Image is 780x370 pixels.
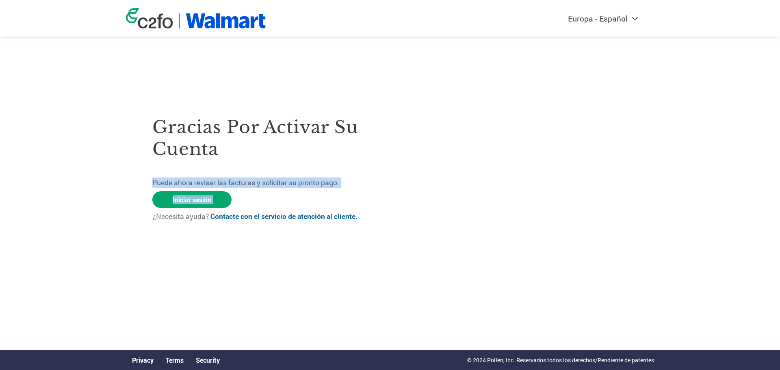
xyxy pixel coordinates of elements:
a: Privacy [132,356,154,364]
a: Security [196,356,220,364]
p: © 2024 Pollen, Inc. Reservados todos los derechos/Pendiente de patentes [467,356,654,364]
img: c2fo logo [126,8,173,28]
p: ¿Necesita ayuda? [152,211,390,222]
a: Iniciar sesión [152,191,232,208]
img: Walmart [186,13,266,28]
p: Puede ahora revisar las facturas y solicitar su pronto pago. [152,177,390,188]
h3: Gracias por activar su cuenta [152,116,390,160]
a: Terms [166,356,184,364]
a: Contacte con el servicio de atención al cliente. [210,212,357,221]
